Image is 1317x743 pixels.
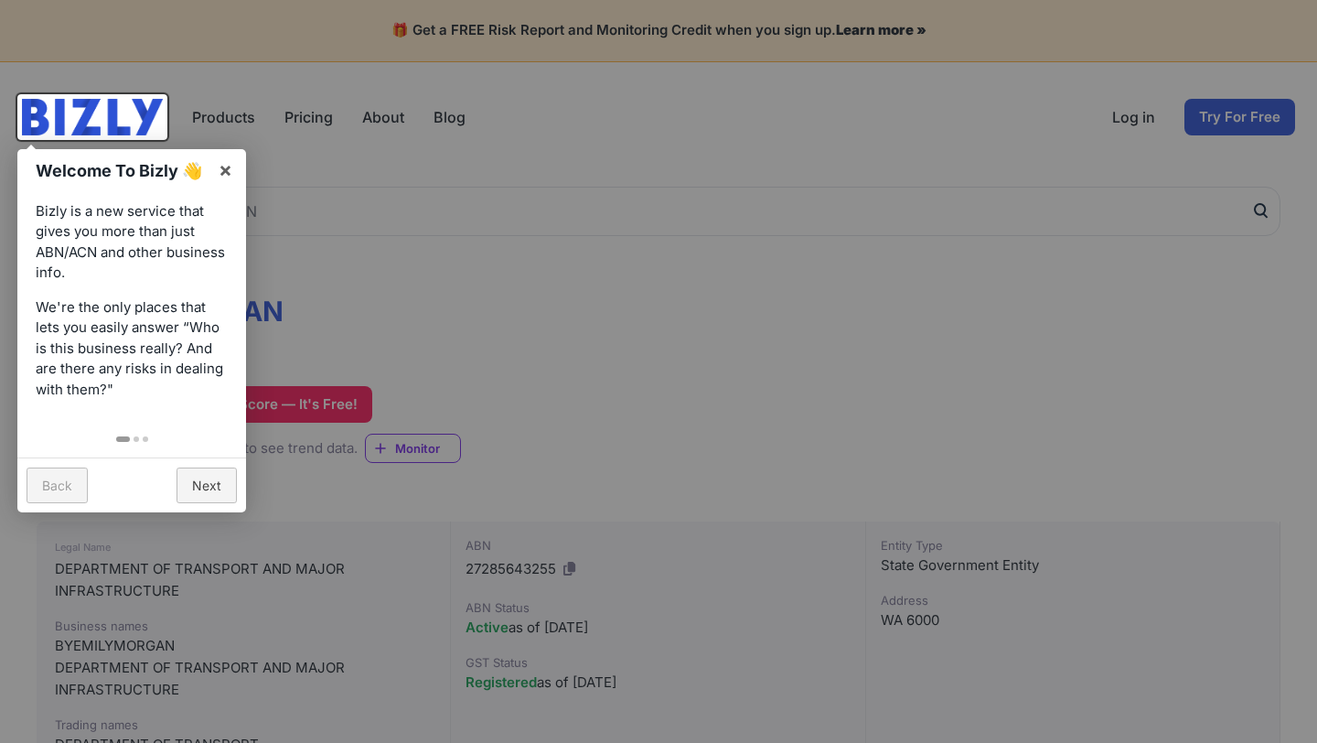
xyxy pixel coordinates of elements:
p: Bizly is a new service that gives you more than just ABN/ACN and other business info. [36,201,228,284]
a: Back [27,468,88,503]
a: × [205,149,246,190]
p: We're the only places that lets you easily answer “Who is this business really? And are there any... [36,297,228,401]
h1: Welcome To Bizly 👋 [36,158,209,183]
a: Next [177,468,237,503]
